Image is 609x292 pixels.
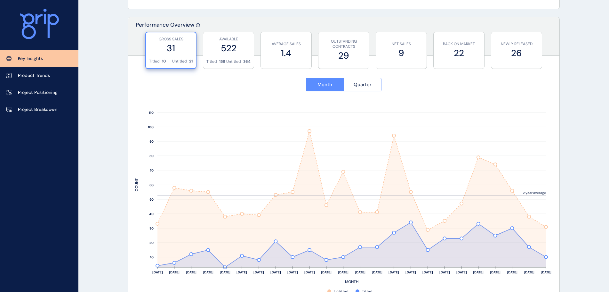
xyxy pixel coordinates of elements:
[148,125,154,129] text: 100
[18,106,57,113] p: Project Breakdown
[287,270,298,274] text: [DATE]
[379,47,423,59] label: 9
[354,81,372,88] span: Quarter
[206,59,217,64] p: Titled
[338,270,349,274] text: [DATE]
[149,42,193,54] label: 31
[306,78,344,91] button: Month
[494,41,539,47] p: NEWLY RELEASED
[149,183,154,187] text: 60
[149,59,160,64] p: Titled
[162,59,166,64] p: 10
[149,212,154,216] text: 40
[172,59,187,64] p: Untitled
[150,168,154,172] text: 70
[345,279,358,284] text: MONTH
[523,191,546,195] text: 2 year average
[344,78,382,91] button: Quarter
[389,270,399,274] text: [DATE]
[203,270,213,274] text: [DATE]
[507,270,517,274] text: [DATE]
[355,270,365,274] text: [DATE]
[134,178,139,191] text: COUNT
[169,270,180,274] text: [DATE]
[149,111,154,115] text: 110
[456,270,467,274] text: [DATE]
[541,270,551,274] text: [DATE]
[236,270,247,274] text: [DATE]
[264,47,308,59] label: 1.4
[18,89,58,96] p: Project Positioning
[206,37,251,42] p: AVAILABLE
[494,47,539,59] label: 26
[18,72,50,79] p: Product Trends
[243,59,251,64] p: 364
[253,270,264,274] text: [DATE]
[150,255,154,259] text: 10
[322,49,366,62] label: 29
[437,47,481,59] label: 22
[136,21,194,55] p: Performance Overview
[149,226,154,230] text: 30
[152,270,163,274] text: [DATE]
[149,139,154,144] text: 90
[322,39,366,50] p: OUTSTANDING CONTRACTS
[524,270,534,274] text: [DATE]
[219,59,225,64] p: 158
[226,59,241,64] p: Untitled
[422,270,433,274] text: [DATE]
[270,270,281,274] text: [DATE]
[473,270,484,274] text: [DATE]
[317,81,332,88] span: Month
[149,154,154,158] text: 80
[149,37,193,42] p: GROSS SALES
[304,270,315,274] text: [DATE]
[405,270,416,274] text: [DATE]
[149,197,154,202] text: 50
[220,270,230,274] text: [DATE]
[189,59,193,64] p: 21
[439,270,450,274] text: [DATE]
[18,55,43,62] p: Key Insights
[437,41,481,47] p: BACK ON MARKET
[490,270,501,274] text: [DATE]
[264,41,308,47] p: AVERAGE SALES
[372,270,382,274] text: [DATE]
[321,270,332,274] text: [DATE]
[379,41,423,47] p: NET SALES
[186,270,196,274] text: [DATE]
[149,241,154,245] text: 20
[206,42,251,54] label: 522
